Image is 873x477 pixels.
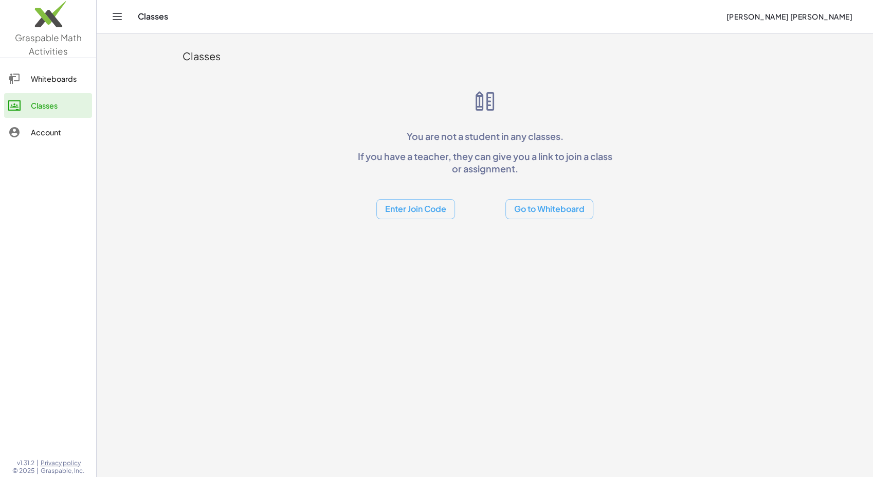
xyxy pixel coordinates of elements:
[37,459,39,467] span: |
[4,66,92,91] a: Whiteboards
[109,8,125,25] button: Toggle navigation
[41,467,84,475] span: Graspable, Inc.
[183,49,787,63] div: Classes
[4,120,92,145] a: Account
[31,73,88,85] div: Whiteboards
[505,199,593,219] button: Go to Whiteboard
[12,467,34,475] span: © 2025
[41,459,84,467] a: Privacy policy
[37,467,39,475] span: |
[17,459,34,467] span: v1.31.2
[353,150,616,174] p: If you have a teacher, they can give you a link to join a class or assignment.
[718,7,861,26] button: [PERSON_NAME] [PERSON_NAME]
[31,99,88,112] div: Classes
[4,93,92,118] a: Classes
[376,199,455,219] button: Enter Join Code
[726,12,852,21] span: [PERSON_NAME] [PERSON_NAME]
[15,32,82,57] span: Graspable Math Activities
[353,130,616,142] p: You are not a student in any classes.
[31,126,88,138] div: Account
